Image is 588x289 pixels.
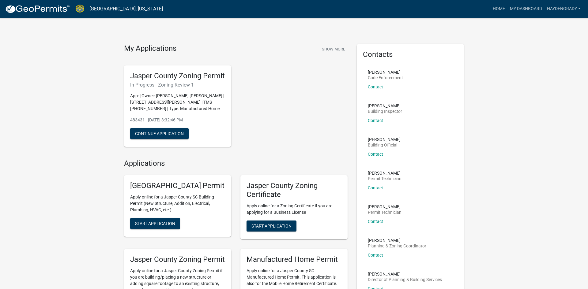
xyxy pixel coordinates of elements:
[368,176,401,181] p: Permit Technician
[130,117,225,123] p: 483431 - [DATE] 3:32:46 PM
[368,70,403,74] p: [PERSON_NAME]
[368,277,442,282] p: Director of Planning & Building Services
[368,104,402,108] p: [PERSON_NAME]
[368,152,383,157] a: Contact
[247,220,296,232] button: Start Application
[130,82,225,88] h6: In Progress - Zoning Review 1
[368,219,383,224] a: Contact
[368,205,401,209] p: [PERSON_NAME]
[368,171,401,175] p: [PERSON_NAME]
[368,238,426,243] p: [PERSON_NAME]
[363,50,458,59] h5: Contacts
[124,44,176,53] h4: My Applications
[368,143,401,147] p: Building Official
[89,4,163,14] a: [GEOGRAPHIC_DATA], [US_STATE]
[130,255,225,264] h5: Jasper County Zoning Permit
[368,244,426,248] p: Planning & Zoning Coordinator
[507,3,545,15] a: My Dashboard
[247,203,341,216] p: Apply online for a Zoning Certificate if you are applying for a Business License
[130,218,180,229] button: Start Application
[368,76,403,80] p: Code Enforcement
[130,72,225,80] h5: Jasper County Zoning Permit
[75,5,85,13] img: Jasper County, South Carolina
[368,185,383,190] a: Contact
[247,268,341,287] p: Apply online for a Jasper County SC Manufactured Home Permit. This application is also for the Mo...
[490,3,507,15] a: Home
[130,194,225,213] p: Apply online for a Jasper County SC Building Permit (New Structure, Addition, Electrical, Plumbin...
[130,128,189,139] button: Continue Application
[368,84,383,89] a: Contact
[135,221,175,226] span: Start Application
[130,181,225,190] h5: [GEOGRAPHIC_DATA] Permit
[368,118,383,123] a: Contact
[545,3,583,15] a: Haydengrady
[251,223,292,228] span: Start Application
[130,93,225,112] p: App: | Owner: [PERSON_NAME] [PERSON_NAME] | [STREET_ADDRESS][PERSON_NAME] | TMS [PHONE_NUMBER] | ...
[247,255,341,264] h5: Manufactured Home Permit
[319,44,348,54] button: Show More
[247,181,341,199] h5: Jasper County Zoning Certificate
[368,137,401,142] p: [PERSON_NAME]
[368,253,383,258] a: Contact
[368,210,401,214] p: Permit Technician
[368,272,442,276] p: [PERSON_NAME]
[368,109,402,113] p: Building Inspector
[124,159,348,168] h4: Applications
